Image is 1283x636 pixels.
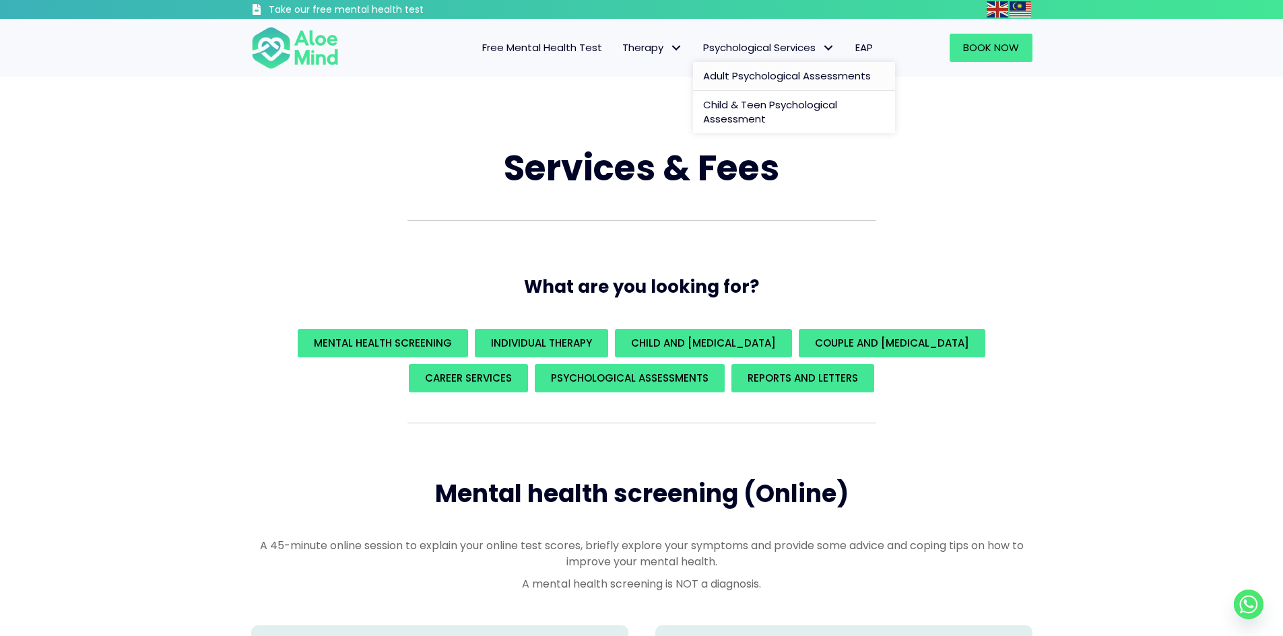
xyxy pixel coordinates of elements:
[748,371,858,385] span: REPORTS AND LETTERS
[472,34,612,62] a: Free Mental Health Test
[524,275,759,299] span: What are you looking for?
[693,91,895,134] a: Child & Teen Psychological Assessment
[298,329,468,357] a: Mental Health Screening
[622,40,683,55] span: Therapy
[251,538,1032,569] p: A 45-minute online session to explain your online test scores, briefly explore your symptoms and ...
[409,364,528,392] a: Career Services
[845,34,883,62] a: EAP
[950,34,1032,62] a: Book Now
[1010,1,1031,17] img: ms
[251,26,339,70] img: Aloe mind Logo
[435,476,849,511] span: Mental health screening (Online)
[251,326,1032,396] div: What are you looking for?
[491,336,592,350] span: Individual Therapy
[987,1,1010,17] a: English
[693,62,895,91] a: Adult Psychological Assessments
[703,98,837,127] span: Child & Teen Psychological Assessment
[425,371,512,385] span: Career Services
[269,3,496,17] h3: Take our free mental health test
[667,38,686,58] span: Therapy: submenu
[1010,1,1032,17] a: Malay
[475,329,608,357] a: Individual Therapy
[963,40,1019,55] span: Book Now
[815,336,969,350] span: Couple and [MEDICAL_DATA]
[693,34,845,62] a: Psychological ServicesPsychological Services: submenu
[356,34,883,62] nav: Menu
[819,38,838,58] span: Psychological Services: submenu
[703,40,835,55] span: Psychological Services
[314,336,452,350] span: Mental Health Screening
[251,3,496,19] a: Take our free mental health test
[504,143,779,192] span: Services & Fees
[612,34,693,62] a: TherapyTherapy: submenu
[251,576,1032,592] p: A mental health screening is NOT a diagnosis.
[799,329,985,357] a: Couple and [MEDICAL_DATA]
[615,329,792,357] a: Child and [MEDICAL_DATA]
[1234,590,1263,619] a: Whatsapp
[535,364,725,392] a: Psychological assessments
[987,1,1008,17] img: en
[731,364,874,392] a: REPORTS AND LETTERS
[551,371,709,385] span: Psychological assessments
[855,40,873,55] span: EAP
[631,336,776,350] span: Child and [MEDICAL_DATA]
[482,40,602,55] span: Free Mental Health Test
[703,69,871,83] span: Adult Psychological Assessments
